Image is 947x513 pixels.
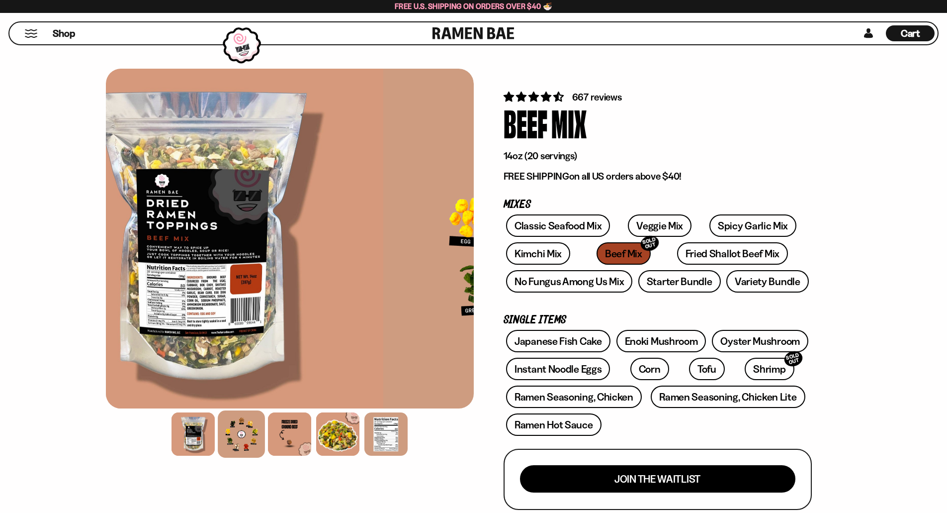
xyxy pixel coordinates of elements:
span: Shop [53,27,75,40]
div: SOLD OUT [782,349,804,369]
p: 14oz (20 servings) [504,150,812,162]
a: Ramen Seasoning, Chicken [506,386,642,408]
a: Veggie Mix [628,214,691,237]
a: Shop [53,25,75,41]
div: Beef [504,104,547,141]
span: Cart [901,27,920,39]
a: Variety Bundle [726,270,809,293]
a: Spicy Garlic Mix [709,214,796,237]
a: Kimchi Mix [506,242,570,265]
a: No Fungus Among Us Mix [506,270,632,293]
a: Japanese Fish Cake [506,330,610,352]
a: Ramen Seasoning, Chicken Lite [651,386,805,408]
button: Join the waitlist [520,465,795,493]
span: 4.64 stars [504,91,566,103]
a: Tofu [689,358,725,380]
a: Enoki Mushroom [616,330,706,352]
span: 667 reviews [572,91,622,103]
p: Mixes [504,200,812,209]
a: ShrimpSOLD OUT [745,358,794,380]
a: Fried Shallot Beef Mix [677,242,788,265]
a: Starter Bundle [638,270,721,293]
a: Ramen Hot Sauce [506,413,602,436]
a: Cart [886,22,935,44]
span: Join the waitlist [614,474,700,484]
a: Classic Seafood Mix [506,214,610,237]
button: Mobile Menu Trigger [24,29,38,38]
p: on all US orders above $40! [504,170,812,183]
a: Instant Noodle Eggs [506,358,610,380]
a: Oyster Mushroom [712,330,808,352]
div: Mix [551,104,587,141]
p: Single Items [504,315,812,325]
span: Free U.S. Shipping on Orders over $40 🍜 [395,1,552,11]
strong: FREE SHIPPING [504,170,569,182]
a: Corn [630,358,669,380]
